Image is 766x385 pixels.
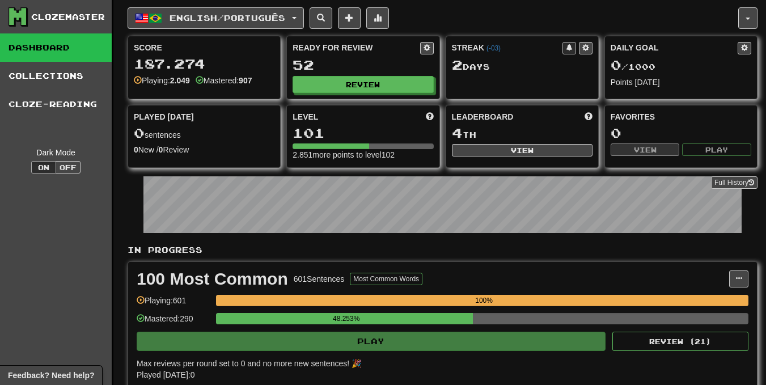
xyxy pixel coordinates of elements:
div: Favorites [611,111,751,122]
strong: 2.049 [170,76,190,85]
span: 0 [611,57,621,73]
div: Playing: 601 [137,295,210,314]
span: Played [DATE]: 0 [137,370,194,379]
span: Level [293,111,318,122]
strong: 0 [159,145,163,154]
span: 4 [452,125,463,141]
button: Add sentence to collection [338,7,361,29]
button: Search sentences [310,7,332,29]
div: Clozemaster [31,11,105,23]
span: English / Português [170,13,285,23]
span: Score more points to level up [426,111,434,122]
button: Review (21) [612,332,748,351]
span: This week in points, UTC [585,111,593,122]
div: Streak [452,42,562,53]
button: Most Common Words [350,273,422,285]
button: On [31,161,56,174]
div: Score [134,42,274,53]
span: / 1000 [611,62,655,71]
span: 2 [452,57,463,73]
strong: 0 [134,145,138,154]
div: 48.253% [219,313,473,324]
div: Ready for Review [293,42,420,53]
div: 601 Sentences [294,273,345,285]
button: View [452,144,593,156]
div: 52 [293,58,433,72]
div: 187.274 [134,57,274,71]
button: Play [137,332,606,351]
button: Off [56,161,81,174]
div: 100 Most Common [137,270,288,287]
span: 0 [134,125,145,141]
div: Daily Goal [611,42,738,54]
div: 2.851 more points to level 102 [293,149,433,160]
button: Play [682,143,751,156]
div: 101 [293,126,433,140]
div: Points [DATE] [611,77,751,88]
div: th [452,126,593,141]
a: (-03) [486,44,501,52]
button: More stats [366,7,389,29]
span: Open feedback widget [8,370,94,381]
p: In Progress [128,244,757,256]
div: 100% [219,295,748,306]
div: Mastered: 290 [137,313,210,332]
div: Playing: [134,75,190,86]
div: Dark Mode [9,147,103,158]
div: 0 [611,126,751,140]
a: Full History [711,176,757,189]
span: Leaderboard [452,111,514,122]
div: Max reviews per round set to 0 and no more new sentences! 🎉 [137,358,742,369]
div: sentences [134,126,274,141]
button: View [611,143,680,156]
div: New / Review [134,144,274,155]
button: English/Português [128,7,304,29]
div: Day s [452,58,593,73]
span: Played [DATE] [134,111,194,122]
button: Review [293,76,433,93]
div: Mastered: [196,75,252,86]
strong: 907 [239,76,252,85]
